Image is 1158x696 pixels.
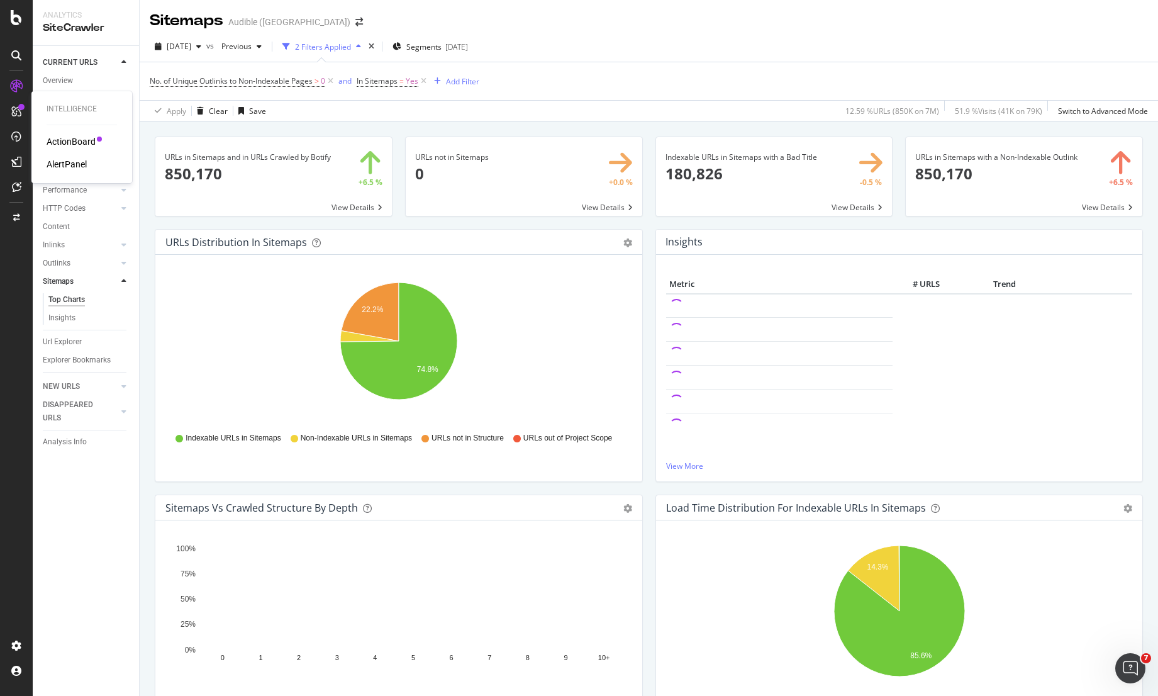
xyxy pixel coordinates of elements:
a: AlertPanel [47,158,87,171]
a: NEW URLS [43,380,118,393]
text: 50% [181,595,196,603]
th: Trend [943,275,1066,294]
span: In Sitemaps [357,76,398,86]
span: Segments [406,42,442,52]
button: Save [233,101,266,121]
div: CURRENT URLS [43,56,97,69]
text: 74.8% [417,366,438,374]
a: Explorer Bookmarks [43,354,130,367]
button: Switch to Advanced Mode [1053,101,1148,121]
div: Performance [43,184,87,197]
div: Content [43,220,70,233]
a: Url Explorer [43,335,130,349]
text: 9 [564,654,567,662]
div: Inlinks [43,239,65,252]
th: # URLS [893,275,943,294]
a: Sitemaps [43,275,118,288]
span: No. of Unique Outlinks to Non-Indexable Pages [150,76,313,86]
div: DISAPPEARED URLS [43,398,106,425]
span: Indexable URLs in Sitemaps [186,433,281,444]
div: Add Filter [446,76,479,87]
div: arrow-right-arrow-left [355,18,363,26]
div: [DATE] [445,42,468,52]
div: gear [623,504,632,513]
div: Url Explorer [43,335,82,349]
div: URLs Distribution in Sitemaps [165,236,307,249]
span: URLs not in Structure [431,433,504,444]
div: Audible ([GEOGRAPHIC_DATA]) [228,16,350,28]
span: 0 [321,72,325,90]
div: Sitemaps vs Crawled Structure by Depth [165,502,358,514]
div: Apply [167,106,186,116]
div: Top Charts [48,293,85,306]
text: 75% [181,570,196,578]
span: 2025 Sep. 12th [167,41,191,52]
a: ActionBoard [47,135,96,148]
iframe: Intercom live chat [1115,653,1145,683]
span: URLs out of Project Scope [523,433,612,444]
svg: A chart. [666,541,1133,687]
span: vs [206,40,216,51]
div: Save [249,106,266,116]
text: 14.3% [867,563,888,571]
svg: A chart. [165,541,632,687]
div: Insights [48,312,75,325]
div: NEW URLS [43,380,80,393]
span: > [315,76,319,86]
button: Previous [216,36,267,57]
button: and [338,75,352,87]
text: 85.6% [910,651,932,660]
a: Outlinks [43,257,118,270]
button: Add Filter [429,74,479,89]
div: times [366,40,377,53]
a: Top Charts [48,293,130,306]
div: Explorer Bookmarks [43,354,111,367]
button: Apply [150,101,186,121]
div: Clear [209,106,228,116]
text: 2 [297,654,301,662]
div: SiteCrawler [43,21,129,35]
text: 22.2% [362,306,383,315]
text: 8 [526,654,530,662]
span: Previous [216,41,252,52]
div: 12.59 % URLs ( 850K on 7M ) [845,106,939,116]
text: 25% [181,620,196,629]
a: Analysis Info [43,435,130,449]
button: 2 Filters Applied [277,36,366,57]
div: gear [1123,504,1132,513]
a: View More [666,461,1133,471]
a: Inlinks [43,239,118,252]
a: Insights [48,312,130,325]
th: Metric [666,275,893,294]
div: Overview [43,74,73,87]
a: CURRENT URLS [43,56,118,69]
div: and [338,76,352,86]
text: 6 [450,654,454,662]
span: Yes [406,72,418,90]
a: Content [43,220,130,233]
text: 3 [335,654,339,662]
div: HTTP Codes [43,202,86,215]
div: Load Time Distribution for Indexable URLs in Sitemaps [666,502,926,514]
a: Performance [43,184,118,197]
svg: A chart. [165,275,632,421]
button: [DATE] [150,36,206,57]
span: 7 [1141,653,1151,663]
div: Outlinks [43,257,70,270]
button: Clear [192,101,228,121]
text: 100% [176,544,196,553]
div: Analysis Info [43,435,87,449]
div: Analytics [43,10,129,21]
div: Sitemaps [43,275,74,288]
div: Intelligence [47,104,117,115]
span: Non-Indexable URLs in Sitemaps [301,433,412,444]
text: 1 [259,654,262,662]
text: 7 [487,654,491,662]
div: 2 Filters Applied [295,42,351,52]
text: 0 [221,654,225,662]
div: Sitemaps [150,10,223,31]
text: 5 [411,654,415,662]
